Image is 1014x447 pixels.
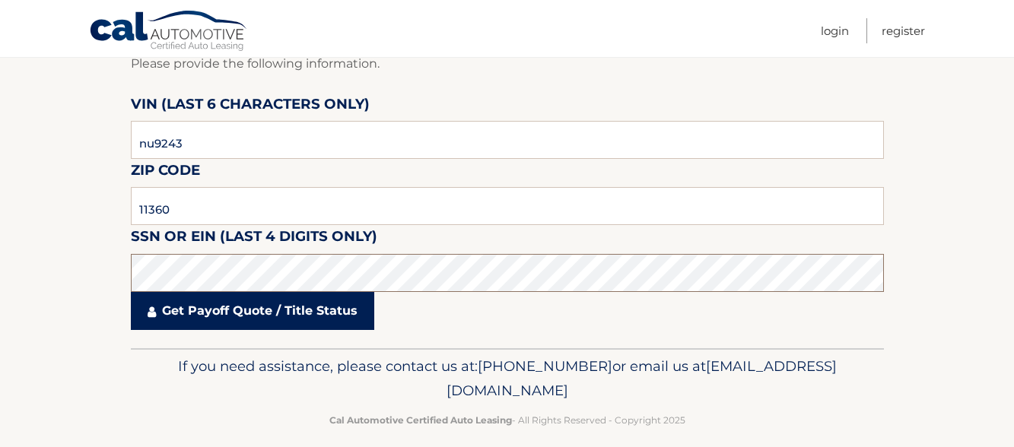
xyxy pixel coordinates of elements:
a: Register [882,18,925,43]
p: - All Rights Reserved - Copyright 2025 [141,412,874,428]
a: Get Payoff Quote / Title Status [131,292,374,330]
strong: Cal Automotive Certified Auto Leasing [329,414,512,426]
span: [PHONE_NUMBER] [478,357,612,375]
label: Zip Code [131,159,200,187]
p: If you need assistance, please contact us at: or email us at [141,354,874,403]
a: Login [821,18,849,43]
a: Cal Automotive [89,10,249,54]
label: VIN (last 6 characters only) [131,93,370,121]
p: Please provide the following information. [131,53,884,74]
label: SSN or EIN (last 4 digits only) [131,225,377,253]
